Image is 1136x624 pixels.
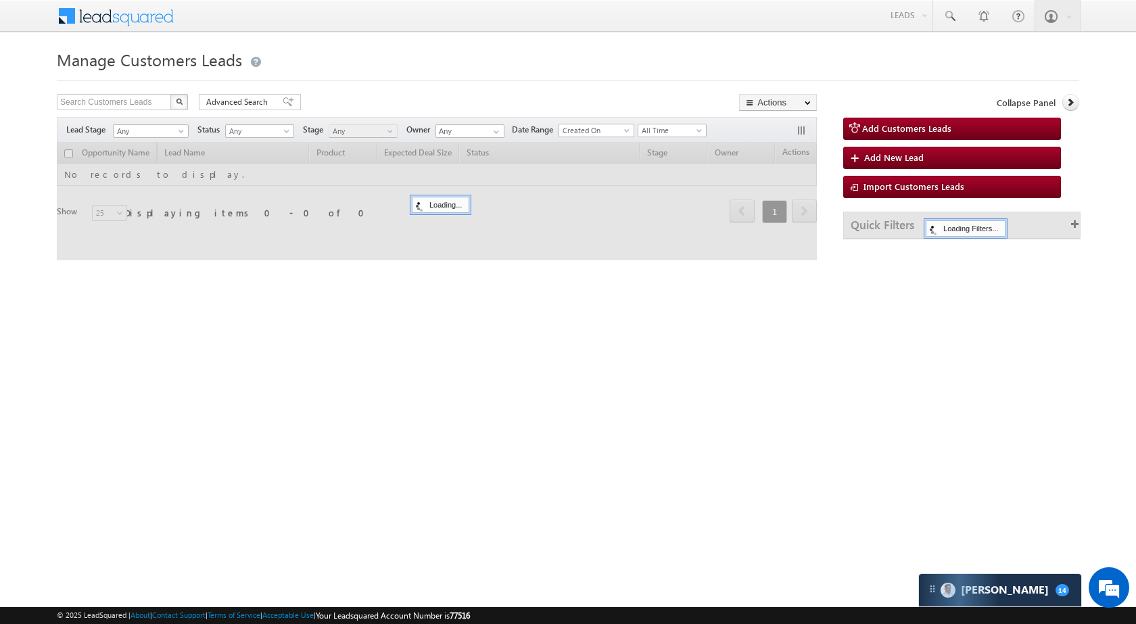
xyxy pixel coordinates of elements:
[450,610,470,621] span: 77516
[197,124,225,136] span: Status
[329,124,398,138] a: Any
[512,124,559,136] span: Date Range
[57,609,470,622] span: © 2025 LeadSquared | | | | |
[303,124,329,136] span: Stage
[559,124,630,137] span: Created On
[131,610,150,619] a: About
[406,124,435,136] span: Owner
[114,125,184,137] span: Any
[863,181,964,192] span: Import Customers Leads
[918,573,1082,607] div: carter-dragCarter[PERSON_NAME]14
[412,197,469,213] div: Loading...
[862,122,951,134] span: Add Customers Leads
[226,125,290,137] span: Any
[57,49,242,70] span: Manage Customers Leads
[638,124,707,137] a: All Time
[329,125,394,137] span: Any
[559,124,634,137] a: Created On
[152,610,206,619] a: Contact Support
[66,124,111,136] span: Lead Stage
[926,220,1005,237] div: Loading Filters...
[225,124,294,138] a: Any
[176,98,183,105] img: Search
[486,125,503,139] a: Show All Items
[638,124,703,137] span: All Time
[262,610,314,619] a: Acceptable Use
[864,151,924,163] span: Add New Lead
[997,97,1056,109] span: Collapse Panel
[113,124,189,138] a: Any
[208,610,260,619] a: Terms of Service
[435,124,504,138] input: Type to Search
[206,96,272,108] span: Advanced Search
[1056,584,1069,596] span: 14
[739,94,817,111] button: Actions
[316,610,470,621] span: Your Leadsquared Account Number is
